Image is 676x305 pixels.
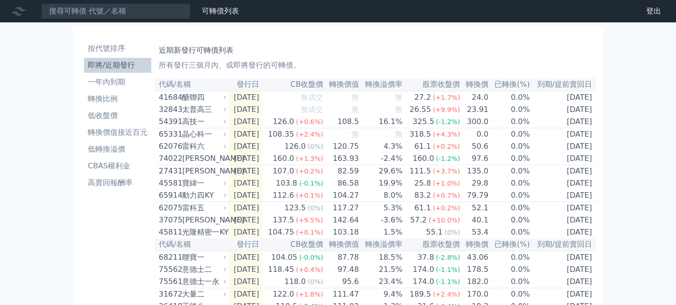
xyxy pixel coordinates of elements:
th: 到期/提前賣回日 [530,238,596,251]
td: 142.64 [324,214,359,226]
div: 107.0 [271,166,296,177]
div: 高技一 [182,116,225,127]
div: 45581 [159,178,180,189]
td: 163.93 [324,152,359,165]
td: [DATE] [530,116,596,128]
td: 178.5 [460,263,489,276]
a: 轉換比例 [84,91,151,106]
span: (-1.2%) [436,155,460,162]
li: 高賣回報酬率 [84,177,151,188]
div: 103.8 [274,178,299,189]
td: [DATE] [228,251,263,263]
th: 轉換價值 [324,238,359,251]
div: 160.0 [411,153,436,164]
p: 所有發行三個月內、或即將發行的可轉債。 [159,60,592,71]
td: [DATE] [228,140,263,152]
td: [DATE] [530,91,596,104]
td: -2.4% [359,152,403,165]
span: 無 [352,130,359,139]
span: (-1.1%) [436,278,460,285]
th: 到期/提前賣回日 [530,78,596,91]
span: 無成交 [301,93,323,102]
th: 股票收盤價 [403,238,460,251]
span: (0%) [308,204,323,212]
td: [DATE] [228,165,263,178]
td: 108.5 [324,116,359,128]
th: 轉換溢價率 [359,238,403,251]
div: 174.0 [411,264,436,275]
span: 無 [395,93,402,102]
th: 發行日 [228,78,263,91]
div: 太普高三 [182,104,225,115]
td: 170.0 [460,288,489,301]
li: 一年內到期 [84,76,151,88]
td: 0.0% [489,202,530,215]
td: [DATE] [530,152,596,165]
div: 118.0 [282,276,308,287]
div: 45811 [159,227,180,238]
div: 122.0 [271,289,296,300]
li: 轉換價值接近百元 [84,127,151,138]
span: (+0.1%) [296,229,323,236]
th: 轉換價值 [324,78,359,91]
td: [DATE] [530,104,596,116]
td: 16.1% [359,116,403,128]
td: 104.27 [324,189,359,202]
td: 0.0% [489,263,530,276]
a: 高賣回報酬率 [84,175,151,190]
span: (+4.3%) [433,131,460,138]
td: [DATE] [228,104,263,116]
div: 75562 [159,264,180,275]
td: 95.6 [324,276,359,288]
td: 0.0% [489,251,530,263]
div: [PERSON_NAME] [182,153,225,164]
li: 轉換比例 [84,93,151,104]
div: 126.0 [282,141,308,152]
div: 75561 [159,276,180,287]
td: [DATE] [228,116,263,128]
a: 低轉換溢價 [84,142,151,157]
td: 9.4% [359,288,403,301]
div: 37.8 [415,252,436,263]
td: 87.78 [324,251,359,263]
td: 0.0% [489,165,530,178]
div: 聯寶一 [182,252,225,263]
div: 61.1 [413,141,433,152]
td: [DATE] [530,128,596,141]
span: (+1.3%) [296,155,323,162]
td: [DATE] [228,91,263,104]
td: 0.0% [489,189,530,202]
span: (+3.7%) [433,167,460,175]
div: 68211 [159,252,180,263]
span: (+0.1%) [296,192,323,199]
div: 晶心科一 [182,129,225,140]
div: 174.0 [411,276,436,287]
td: 0.0% [489,214,530,226]
div: 26.55 [408,104,433,115]
span: (+1.0%) [433,180,460,187]
td: 111.47 [324,288,359,301]
td: [DATE] [530,251,596,263]
td: 0.0% [489,140,530,152]
th: 已轉換(%) [489,78,530,91]
td: 8.0% [359,189,403,202]
div: 108.35 [266,129,296,140]
span: (+2.4%) [433,291,460,298]
td: 135.0 [460,165,489,178]
td: 50.6 [460,140,489,152]
div: [PERSON_NAME] [182,215,225,226]
td: 0.0% [489,276,530,288]
td: [DATE] [530,288,596,301]
td: [DATE] [228,276,263,288]
td: [DATE] [530,140,596,152]
span: (-1.2%) [436,118,460,125]
td: 53.4 [460,226,489,238]
td: 0.0% [489,91,530,104]
div: 74022 [159,153,180,164]
td: [DATE] [228,226,263,238]
td: [DATE] [228,189,263,202]
div: 雷科六 [182,141,225,152]
a: 低收盤價 [84,108,151,123]
div: 325.5 [411,116,436,127]
div: 65331 [159,129,180,140]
